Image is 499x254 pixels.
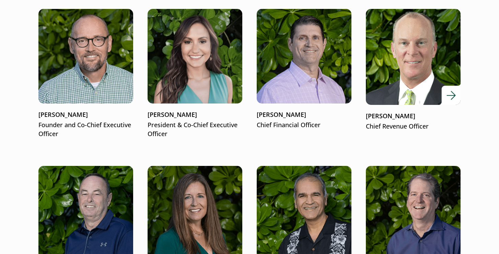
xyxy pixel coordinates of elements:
[38,9,133,104] img: Matt McConnell
[38,121,133,138] p: Founder and Co-Chief Executive Officer
[148,9,242,138] a: [PERSON_NAME]President & Co-Chief Executive Officer
[38,9,133,138] a: Matt McConnell[PERSON_NAME]Founder and Co-Chief Executive Officer
[366,122,461,131] p: Chief Revenue Officer
[366,112,461,121] p: [PERSON_NAME]
[366,9,461,131] a: [PERSON_NAME]Chief Revenue Officer
[38,110,133,119] p: [PERSON_NAME]
[257,110,351,119] p: [PERSON_NAME]
[257,121,351,130] p: Chief Financial Officer
[257,9,351,104] img: Bryan Jones
[257,9,351,130] a: Bryan Jones[PERSON_NAME]Chief Financial Officer
[148,121,242,138] p: President & Co-Chief Executive Officer
[148,110,242,119] p: [PERSON_NAME]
